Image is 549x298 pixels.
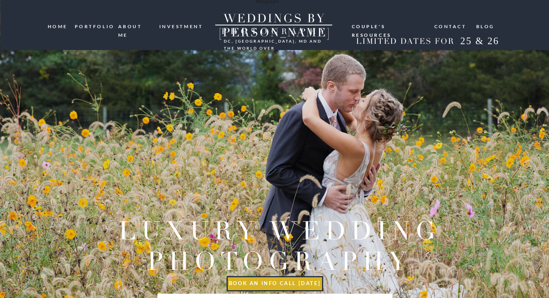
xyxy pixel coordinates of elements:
[353,37,457,47] h2: LIMITED DATES FOR
[352,22,427,29] a: Couple's resources
[224,38,324,44] h3: DC, [GEOGRAPHIC_DATA], md and the world over
[159,22,204,30] a: investment
[118,22,154,30] a: ABOUT ME
[48,22,69,30] a: HOME
[454,35,506,49] h2: 25 & 26
[110,216,449,275] h2: Luxury wedding photography
[434,22,467,30] a: Contact
[203,12,346,25] a: WEDDINGS BY [PERSON_NAME]
[476,22,495,30] a: blog
[227,280,322,289] a: book an info call [DATE]
[75,22,112,30] a: portfolio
